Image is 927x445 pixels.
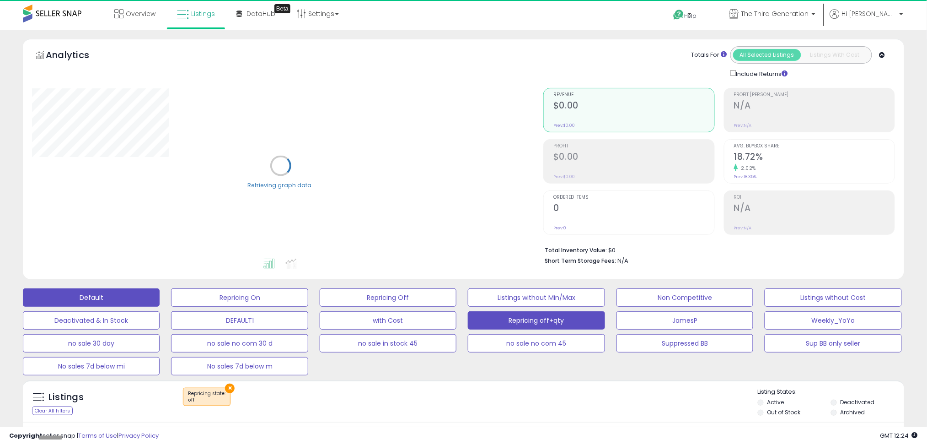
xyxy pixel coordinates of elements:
[553,195,714,200] span: Ordered Items
[758,388,904,396] p: Listing States:
[733,49,801,61] button: All Selected Listings
[734,195,895,200] span: ROI
[48,391,84,404] h5: Listings
[734,100,895,113] h2: N/A
[685,12,697,20] span: Help
[9,431,43,440] strong: Copyright
[734,174,757,179] small: Prev: 18.35%
[734,203,895,215] h2: N/A
[616,311,753,330] button: JamesP
[23,357,160,375] button: No sales 7d below mi
[188,390,225,404] span: Repricing state :
[840,398,874,406] label: Deactivated
[734,152,895,164] h2: 18.72%
[801,49,869,61] button: Listings With Cost
[840,408,865,416] label: Archived
[171,334,308,353] button: no sale no com 30 d
[767,408,801,416] label: Out of Stock
[32,407,73,415] div: Clear All Filters
[734,123,752,128] small: Prev: N/A
[468,334,605,353] button: no sale no com 45
[246,9,275,18] span: DataHub
[171,357,308,375] button: No sales 7d below m
[468,311,605,330] button: Repricing off+qty
[545,246,607,254] b: Total Inventory Value:
[553,174,575,179] small: Prev: $0.00
[765,311,901,330] button: Weekly_YoYo
[666,2,715,30] a: Help
[545,257,616,265] b: Short Term Storage Fees:
[126,9,155,18] span: Overview
[23,334,160,353] button: no sale 30 day
[616,288,753,307] button: Non Competitive
[767,398,784,406] label: Active
[734,92,895,98] span: Profit [PERSON_NAME]
[553,144,714,149] span: Profit
[691,51,727,60] div: Totals For
[741,9,809,18] span: The Third Generation
[723,68,799,79] div: Include Returns
[738,165,756,172] small: 2.02%
[734,144,895,149] span: Avg. Buybox Share
[734,225,752,231] small: Prev: N/A
[9,432,159,440] div: seller snap | |
[553,225,566,231] small: Prev: 0
[765,334,901,353] button: Sup BB only seller
[830,9,903,30] a: Hi [PERSON_NAME]
[616,334,753,353] button: Suppressed BB
[880,431,918,440] span: 2025-09-17 12:24 GMT
[191,9,215,18] span: Listings
[673,9,685,21] i: Get Help
[171,311,308,330] button: DEFAULT1
[553,152,714,164] h2: $0.00
[553,100,714,113] h2: $0.00
[553,123,575,128] small: Prev: $0.00
[320,288,456,307] button: Repricing Off
[320,334,456,353] button: no sale in stock 45
[617,256,628,265] span: N/A
[225,384,235,393] button: ×
[468,288,605,307] button: Listings without Min/Max
[553,92,714,98] span: Revenue
[553,203,714,215] h2: 0
[320,311,456,330] button: with Cost
[188,397,225,403] div: off
[247,181,314,190] div: Retrieving graph data..
[46,49,107,64] h5: Analytics
[23,288,160,307] button: Default
[765,288,901,307] button: Listings without Cost
[842,9,897,18] span: Hi [PERSON_NAME]
[545,244,888,255] li: $0
[171,288,308,307] button: Repricing On
[274,4,290,13] div: Tooltip anchor
[23,311,160,330] button: Deactivated & In Stock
